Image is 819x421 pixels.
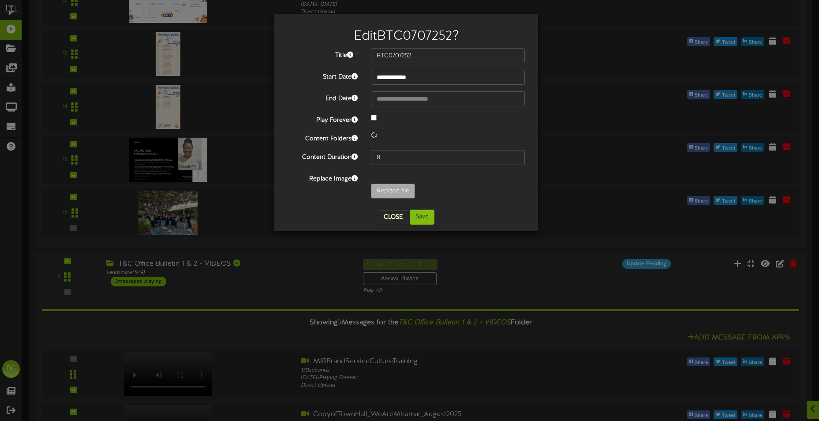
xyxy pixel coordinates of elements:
button: Save [410,210,434,225]
input: Title [371,48,525,63]
label: Title [281,48,364,60]
label: Play Forever [281,113,364,125]
label: Content Duration [281,150,364,162]
label: End Date [281,91,364,103]
h2: Edit BTC0707252 ? [288,29,525,44]
button: Close [378,210,408,224]
input: 15 [371,150,525,165]
label: Start Date [281,70,364,82]
label: Replace Image [281,172,364,184]
label: Content Folders [281,132,364,143]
